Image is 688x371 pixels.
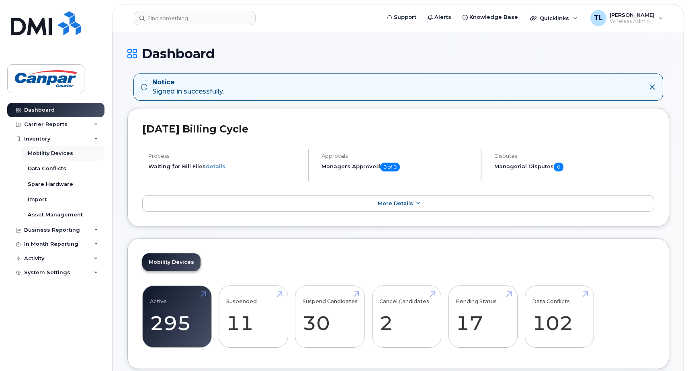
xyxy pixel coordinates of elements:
h4: Approvals [321,153,474,159]
h4: Disputes [494,153,654,159]
a: Active 295 [150,290,204,343]
li: Waiting for Bill Files [148,163,301,170]
a: Suspended 11 [226,290,281,343]
a: Cancel Candidates 2 [379,290,434,343]
a: Suspend Candidates 30 [303,290,358,343]
a: details [206,163,225,169]
h2: [DATE] Billing Cycle [142,123,654,135]
h1: Dashboard [127,47,669,61]
span: More Details [378,200,413,206]
h5: Managerial Disputes [494,163,654,171]
h4: Process [148,153,301,159]
a: Data Conflicts 102 [532,290,586,343]
div: Signed in successfully. [152,78,224,96]
span: 0 [554,163,563,171]
h5: Managers Approved [321,163,474,171]
a: Pending Status 17 [456,290,510,343]
a: Mobility Devices [142,253,201,271]
span: 0 of 0 [380,163,400,171]
strong: Notice [152,78,224,87]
